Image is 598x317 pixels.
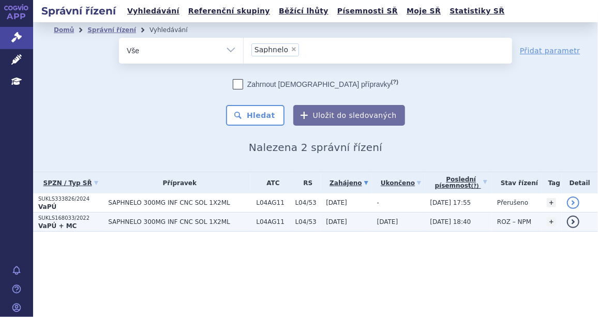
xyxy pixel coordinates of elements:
[38,195,103,203] p: SUKLS333826/2024
[33,4,124,18] h2: Správní řízení
[255,46,288,53] span: Saphnelo
[295,218,321,225] span: L04/53
[38,222,77,230] strong: VaPÚ + MC
[391,79,398,85] abbr: (?)
[302,43,308,56] input: Saphnelo
[326,218,347,225] span: [DATE]
[542,172,562,193] th: Tag
[547,217,556,227] a: +
[54,26,74,34] a: Domů
[446,4,507,18] a: Statistiky SŘ
[38,203,56,210] strong: VaPÚ
[185,4,273,18] a: Referenční skupiny
[108,199,251,206] span: SAPHNELO 300MG INF CNC SOL 1X2ML
[291,46,297,52] span: ×
[334,4,401,18] a: Písemnosti SŘ
[497,218,531,225] span: ROZ – NPM
[326,176,371,190] a: Zahájeno
[520,46,580,56] a: Přidat parametr
[430,199,471,206] span: [DATE] 17:55
[562,172,598,193] th: Detail
[38,215,103,222] p: SUKLS168033/2022
[471,183,479,189] abbr: (?)
[108,218,251,225] span: SAPHNELO 300MG INF CNC SOL 1X2ML
[492,172,542,193] th: Stav řízení
[233,79,398,89] label: Zahrnout [DEMOGRAPHIC_DATA] přípravky
[124,4,183,18] a: Vyhledávání
[567,216,579,228] a: detail
[547,198,556,207] a: +
[251,172,290,193] th: ATC
[256,218,290,225] span: L04AG11
[38,176,103,190] a: SPZN / Typ SŘ
[276,4,332,18] a: Běžící lhůty
[326,199,347,206] span: [DATE]
[293,105,405,126] button: Uložit do sledovaných
[295,199,321,206] span: L04/53
[87,26,136,34] a: Správní řízení
[567,197,579,209] a: detail
[377,218,398,225] span: [DATE]
[377,199,379,206] span: -
[226,105,285,126] button: Hledat
[290,172,321,193] th: RS
[103,172,251,193] th: Přípravek
[430,218,471,225] span: [DATE] 18:40
[377,176,425,190] a: Ukončeno
[430,172,492,193] a: Poslednípísemnost(?)
[497,199,528,206] span: Přerušeno
[256,199,290,206] span: L04AG11
[249,141,382,154] span: Nalezena 2 správní řízení
[149,22,201,38] li: Vyhledávání
[403,4,444,18] a: Moje SŘ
